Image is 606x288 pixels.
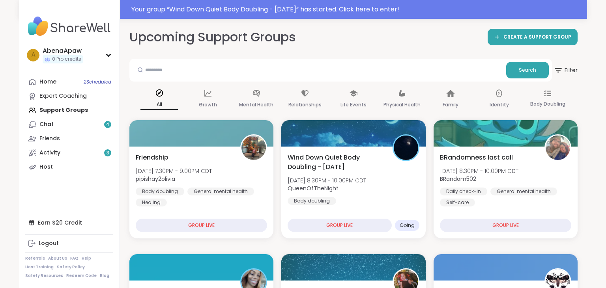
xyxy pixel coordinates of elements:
[554,59,578,82] button: Filter
[57,264,85,270] a: Safety Policy
[39,163,53,171] div: Host
[288,177,366,184] span: [DATE] 8:30PM - 10:00PM CDT
[546,136,570,160] img: BRandom502
[400,222,415,229] span: Going
[39,240,59,247] div: Logout
[440,167,518,175] span: [DATE] 8:30PM - 10:00PM CDT
[199,100,217,110] p: Growth
[106,121,109,128] span: 4
[239,100,273,110] p: Mental Health
[39,92,87,100] div: Expert Coaching
[519,67,536,74] span: Search
[25,216,113,230] div: Earn $20 Credit
[43,46,83,55] div: AbenaApaw
[31,50,36,60] span: A
[394,136,418,160] img: QueenOfTheNight
[52,56,81,63] span: 0 Pro credits
[340,100,367,110] p: Life Events
[440,188,487,195] div: Daily check-in
[440,153,513,162] span: BRandomness last call
[25,256,45,261] a: Referrals
[288,184,339,192] b: QueenOfTheNight
[488,29,578,45] a: CREATE A SUPPORT GROUP
[288,197,336,205] div: Body doubling
[66,273,97,279] a: Redeem Code
[39,78,56,86] div: Home
[25,146,113,160] a: Activity3
[530,99,565,109] p: Body Doubling
[25,117,113,132] a: Chat4
[25,132,113,146] a: Friends
[25,273,63,279] a: Safety Resources
[131,5,582,14] div: Your group “ Wind Down Quiet Body Doubling - [DATE] ” has started. Click here to enter!
[84,79,111,85] span: 2 Scheduled
[136,167,212,175] span: [DATE] 7:30PM - 9:00PM CDT
[440,175,476,183] b: BRandom502
[100,273,109,279] a: Blog
[25,75,113,89] a: Home2Scheduled
[25,13,113,40] img: ShareWell Nav Logo
[82,256,91,261] a: Help
[25,264,54,270] a: Host Training
[288,153,383,172] span: Wind Down Quiet Body Doubling - [DATE]
[39,149,60,157] div: Activity
[288,219,391,232] div: GROUP LIVE
[39,121,54,128] div: Chat
[443,100,458,110] p: Family
[136,188,184,195] div: Body doubling
[136,175,175,183] b: pipishay2olivia
[490,188,557,195] div: General mental health
[25,89,113,103] a: Expert Coaching
[70,256,79,261] a: FAQ
[48,256,67,261] a: About Us
[136,219,267,232] div: GROUP LIVE
[136,153,168,162] span: Friendship
[25,236,113,251] a: Logout
[25,160,113,174] a: Host
[383,100,421,110] p: Physical Health
[503,34,571,41] span: CREATE A SUPPORT GROUP
[490,100,509,110] p: Identity
[187,188,254,195] div: General mental health
[140,100,178,110] p: All
[241,136,266,160] img: pipishay2olivia
[554,61,578,80] span: Filter
[129,28,296,46] h2: Upcoming Support Groups
[39,135,60,143] div: Friends
[136,199,167,206] div: Healing
[440,199,475,206] div: Self-care
[506,62,549,78] button: Search
[440,219,571,232] div: GROUP LIVE
[288,100,322,110] p: Relationships
[107,150,109,156] span: 3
